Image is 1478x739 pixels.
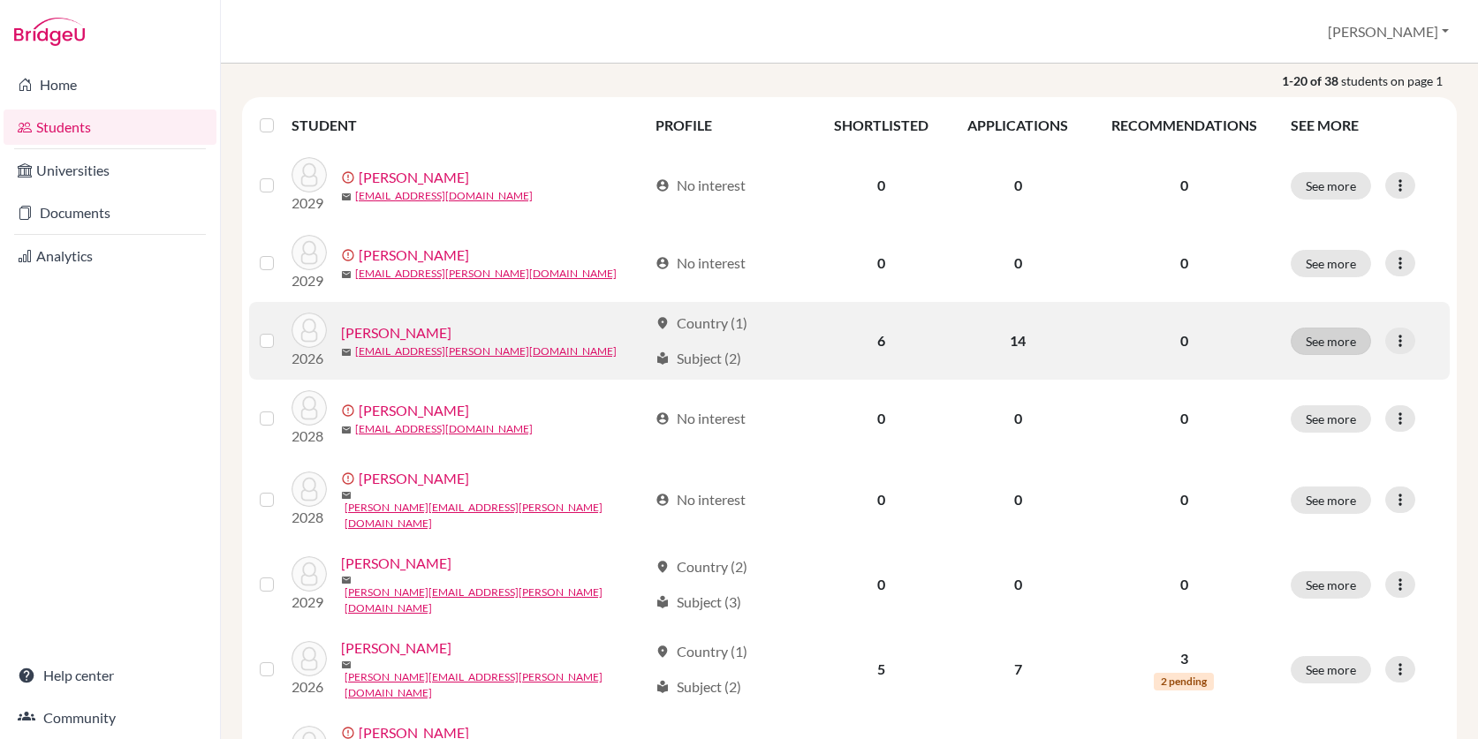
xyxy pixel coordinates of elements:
td: 5 [815,627,948,712]
span: error_outline [341,248,359,262]
td: 0 [948,542,1088,627]
td: 0 [948,457,1088,542]
button: See more [1291,486,1371,514]
span: location_on [656,560,670,574]
span: mail [341,192,352,202]
div: No interest [656,408,746,429]
td: 0 [815,224,948,302]
span: mail [341,347,352,358]
a: [EMAIL_ADDRESS][PERSON_NAME][DOMAIN_NAME] [355,343,617,359]
img: Bournas, Issa [292,390,327,426]
button: See more [1291,250,1371,277]
a: [PERSON_NAME] [359,468,469,489]
div: Country (2) [656,556,747,577]
a: Universities [4,153,216,188]
td: 0 [815,380,948,457]
a: [PERSON_NAME] [341,637,451,659]
th: SHORTLISTED [815,104,948,147]
a: Documents [4,195,216,230]
a: [EMAIL_ADDRESS][DOMAIN_NAME] [355,188,533,204]
button: See more [1291,172,1371,200]
a: [PERSON_NAME][EMAIL_ADDRESS][PERSON_NAME][DOMAIN_NAME] [345,584,648,616]
img: Beauchesne, Henricia [292,313,327,348]
span: students on page 1 [1341,72,1457,90]
span: location_on [656,316,670,330]
span: location_on [656,645,670,659]
div: No interest [656,489,746,510]
a: [PERSON_NAME] [359,400,469,421]
img: Dean, Aaron [292,641,327,676]
p: 0 [1099,574,1270,595]
div: No interest [656,253,746,274]
p: 2029 [292,270,327,291]
img: Bridge-U [14,18,85,46]
a: [PERSON_NAME] [341,322,451,343]
a: [EMAIL_ADDRESS][DOMAIN_NAME] [355,421,533,437]
button: See more [1291,571,1371,599]
button: See more [1291,405,1371,433]
div: Country (1) [656,641,747,662]
td: 6 [815,302,948,380]
span: local_library [656,680,670,694]
span: mail [341,425,352,435]
span: account_circle [656,256,670,270]
span: local_library [656,351,670,366]
p: 2026 [292,348,327,369]
strong: 1-20 of 38 [1282,72,1341,90]
img: Carolino, Cassandra [292,471,327,507]
img: Bastian, Ravyn [292,235,327,270]
p: 3 [1099,648,1270,669]
p: 2026 [292,676,327,698]
span: account_circle [656,411,670,426]
span: local_library [656,595,670,609]
span: mail [341,575,352,585]
span: mail [341,269,352,280]
span: error_outline [341,471,359,486]
th: APPLICATIONS [948,104,1088,147]
span: 2 pending [1154,673,1214,690]
p: 0 [1099,330,1270,351]
th: SEE MORE [1280,104,1450,147]
div: Subject (3) [656,592,741,613]
div: No interest [656,175,746,196]
th: PROFILE [645,104,815,147]
img: Collins, Cristen [292,556,327,592]
span: error_outline [341,170,359,185]
a: [PERSON_NAME] [359,245,469,266]
button: See more [1291,328,1371,355]
div: Subject (2) [656,676,741,698]
td: 0 [815,542,948,627]
th: STUDENT [292,104,645,147]
p: 2028 [292,507,327,528]
button: [PERSON_NAME] [1320,15,1457,49]
p: 0 [1099,489,1270,510]
span: account_circle [656,493,670,507]
a: Students [4,109,216,145]
span: mail [341,660,352,670]
td: 0 [948,380,1088,457]
a: Community [4,700,216,735]
p: 0 [1099,408,1270,429]
td: 0 [948,224,1088,302]
a: [EMAIL_ADDRESS][PERSON_NAME][DOMAIN_NAME] [355,266,617,282]
td: 0 [948,147,1088,224]
div: Country (1) [656,313,747,334]
a: [PERSON_NAME] [359,167,469,188]
p: 0 [1099,253,1270,274]
p: 2029 [292,592,327,613]
div: Subject (2) [656,348,741,369]
td: 14 [948,302,1088,380]
a: [PERSON_NAME] [341,553,451,574]
a: [PERSON_NAME][EMAIL_ADDRESS][PERSON_NAME][DOMAIN_NAME] [345,500,648,532]
p: 0 [1099,175,1270,196]
span: account_circle [656,178,670,192]
td: 0 [815,147,948,224]
th: RECOMMENDATIONS [1088,104,1280,147]
button: See more [1291,656,1371,683]
span: error_outline [341,403,359,418]
p: 2028 [292,426,327,447]
td: 0 [815,457,948,542]
a: Home [4,67,216,102]
a: [PERSON_NAME][EMAIL_ADDRESS][PERSON_NAME][DOMAIN_NAME] [345,669,648,701]
a: Help center [4,658,216,693]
